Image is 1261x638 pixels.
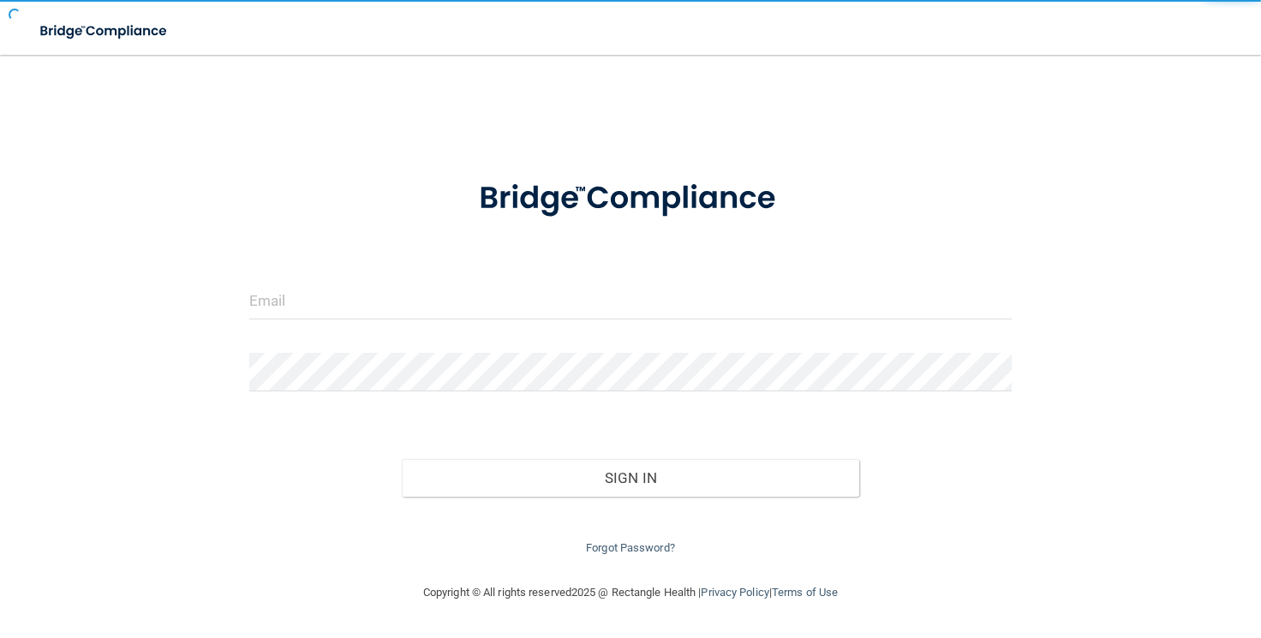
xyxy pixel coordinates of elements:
[701,586,768,599] a: Privacy Policy
[446,158,815,240] img: bridge_compliance_login_screen.278c3ca4.svg
[26,14,183,49] img: bridge_compliance_login_screen.278c3ca4.svg
[586,541,675,554] a: Forgot Password?
[402,459,860,497] button: Sign In
[249,281,1013,319] input: Email
[772,586,838,599] a: Terms of Use
[318,565,943,620] div: Copyright © All rights reserved 2025 @ Rectangle Health | |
